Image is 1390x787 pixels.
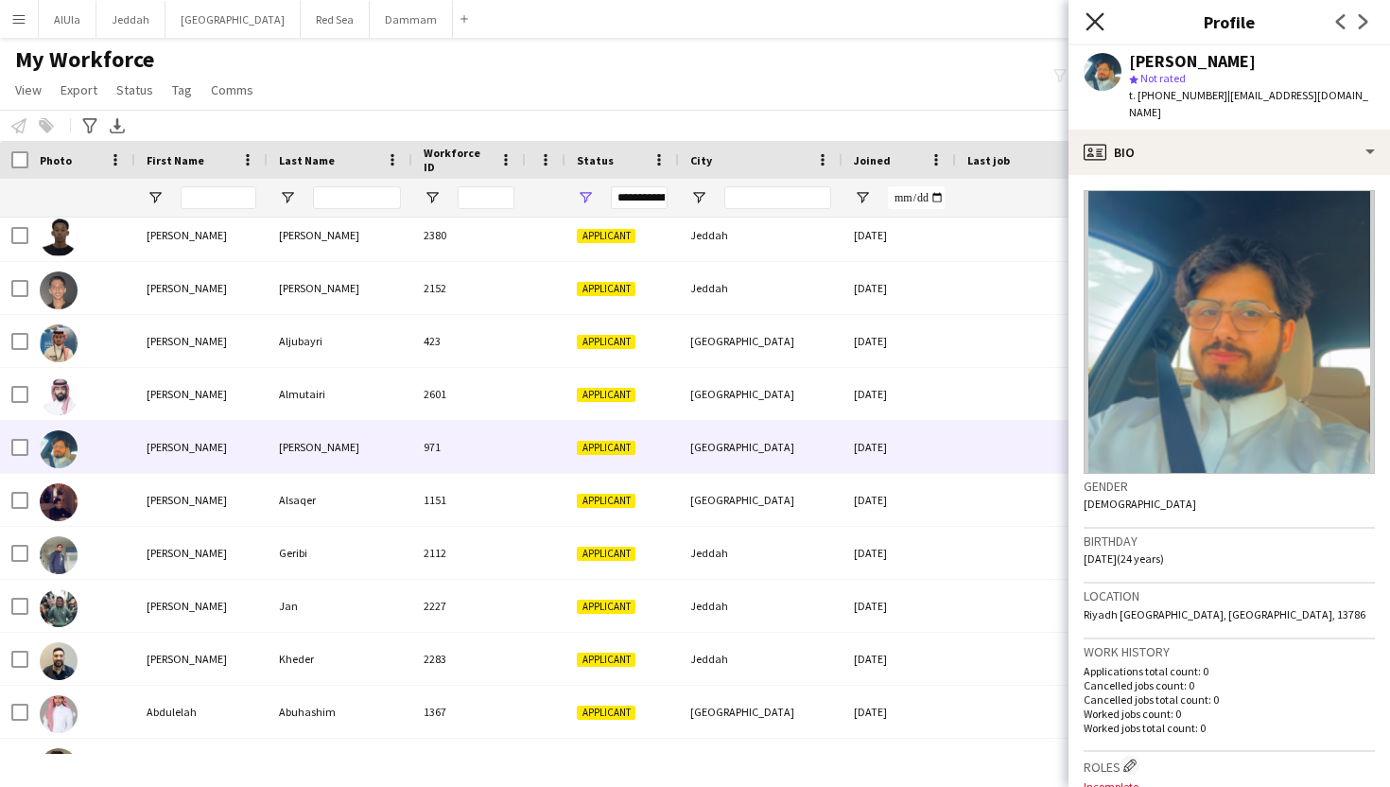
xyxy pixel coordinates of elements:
div: [GEOGRAPHIC_DATA] [679,474,843,526]
img: Abdulaziz Alqarni [40,430,78,468]
div: [PERSON_NAME] [135,262,268,314]
img: Abdulelah Ahmad [40,748,78,786]
div: Bio [1069,130,1390,175]
img: Abdulaziz Jan [40,589,78,627]
div: [PERSON_NAME] [135,527,268,579]
button: Dammam [370,1,453,38]
span: Applicant [577,653,635,667]
span: Tag [172,81,192,98]
span: Applicant [577,706,635,720]
a: Comms [203,78,261,102]
div: Kheder [268,633,412,685]
span: Last Name [279,153,335,167]
img: Abdulelah Abuhashim [40,695,78,733]
span: Export [61,81,97,98]
img: Abdulaziz Aljubayri [40,324,78,362]
span: Workforce ID [424,146,492,174]
img: Abdulaziz Ahmed [40,271,78,309]
img: Crew avatar or photo [1084,190,1375,474]
div: [PERSON_NAME] [135,368,268,420]
span: Photo [40,153,72,167]
a: Status [109,78,161,102]
div: [DATE] [843,474,956,526]
p: Worked jobs count: 0 [1084,707,1375,721]
div: [DATE] [843,686,956,738]
div: [GEOGRAPHIC_DATA] [679,421,843,473]
img: Abdulaziz Almutairi [40,377,78,415]
span: Applicant [577,388,635,402]
div: Alsaqer [268,474,412,526]
div: [DATE] [843,368,956,420]
span: City [690,153,712,167]
div: 971 [412,421,526,473]
div: Jeddah [679,262,843,314]
div: Aljubayri [268,315,412,367]
div: Jeddah [679,209,843,261]
span: Applicant [577,547,635,561]
div: 1367 [412,686,526,738]
div: 2380 [412,209,526,261]
div: [DATE] [843,262,956,314]
h3: Gender [1084,478,1375,495]
input: Joined Filter Input [888,186,945,209]
span: [DATE] (24 years) [1084,551,1164,566]
div: [PERSON_NAME] [135,209,268,261]
div: [DATE] [843,315,956,367]
div: [PERSON_NAME] [268,262,412,314]
div: [GEOGRAPHIC_DATA] [679,368,843,420]
h3: Profile [1069,9,1390,34]
h3: Roles [1084,756,1375,776]
div: [PERSON_NAME] [135,633,268,685]
div: [GEOGRAPHIC_DATA] [679,686,843,738]
button: [GEOGRAPHIC_DATA] [165,1,301,38]
span: Applicant [577,282,635,296]
span: Joined [854,153,891,167]
span: View [15,81,42,98]
div: [DATE] [843,209,956,261]
div: 423 [412,315,526,367]
div: [PERSON_NAME] [135,580,268,632]
div: [DATE] [843,633,956,685]
div: Almutairi [268,368,412,420]
button: Open Filter Menu [279,189,296,206]
div: Abuhashim [268,686,412,738]
img: Abdulaziz Alsaqer [40,483,78,521]
div: Jan [268,580,412,632]
h3: Location [1084,587,1375,604]
h3: Birthday [1084,533,1375,550]
div: 1151 [412,474,526,526]
span: t. [PHONE_NUMBER] [1129,88,1227,102]
input: Last Name Filter Input [313,186,401,209]
div: [PERSON_NAME] [135,474,268,526]
div: Geribi [268,527,412,579]
span: Applicant [577,229,635,243]
button: Open Filter Menu [854,189,871,206]
a: View [8,78,49,102]
img: Abdulaziz Kheder [40,642,78,680]
div: 2283 [412,633,526,685]
a: Export [53,78,105,102]
span: Applicant [577,494,635,508]
span: Last job [967,153,1010,167]
div: [DATE] [843,527,956,579]
p: Worked jobs total count: 0 [1084,721,1375,735]
div: [PERSON_NAME] [135,315,268,367]
input: Workforce ID Filter Input [458,186,514,209]
div: 2112 [412,527,526,579]
div: 2227 [412,580,526,632]
span: Applicant [577,600,635,614]
span: Applicant [577,335,635,349]
app-action-btn: Advanced filters [78,114,101,137]
button: Open Filter Menu [690,189,707,206]
div: Jeddah [679,580,843,632]
div: [PERSON_NAME] [268,421,412,473]
div: [PERSON_NAME] [268,209,412,261]
span: Riyadh [GEOGRAPHIC_DATA], [GEOGRAPHIC_DATA], 13786 [1084,607,1365,621]
div: 2152 [412,262,526,314]
input: First Name Filter Input [181,186,256,209]
p: Cancelled jobs total count: 0 [1084,692,1375,707]
h3: Work history [1084,643,1375,660]
span: Comms [211,81,253,98]
span: Status [577,153,614,167]
span: First Name [147,153,204,167]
